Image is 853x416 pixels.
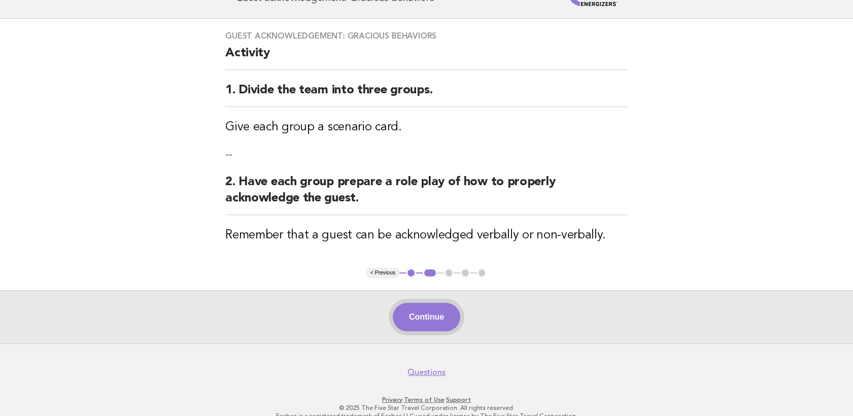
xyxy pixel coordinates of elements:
h3: Give each group a scenario card. [225,119,628,135]
h2: 2. Have each group prepare a role play of how to properly acknowledge the guest. [225,174,628,215]
h3: Guest acknowledgement: Gracious behaviors [225,31,628,41]
p: · · [116,396,737,404]
h3: Remember that a guest can be acknowledged verbally or non-verbally. [225,227,628,244]
button: 1 [406,268,416,278]
a: Support [446,396,471,403]
button: Continue [393,303,460,331]
button: < Previous [366,268,399,278]
button: 2 [423,268,437,278]
p: © 2025 The Five Star Travel Corporation. All rights reserved. [116,404,737,412]
p: -- [225,148,628,162]
a: Questions [407,367,446,377]
h2: Activity [225,45,628,70]
h2: 1. Divide the team into three groups. [225,82,628,107]
a: Terms of Use [404,396,445,403]
a: Privacy [382,396,402,403]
